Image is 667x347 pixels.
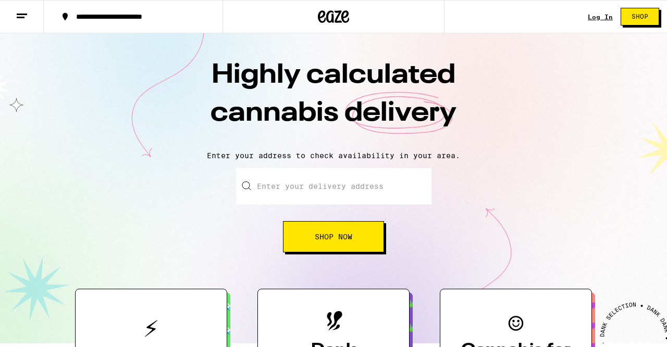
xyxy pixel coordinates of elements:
a: Shop [613,8,667,25]
button: Shop Now [283,221,384,252]
span: Shop Now [315,233,352,240]
button: Shop [621,8,659,25]
h1: Highly calculated cannabis delivery [151,57,516,143]
p: Enter your address to check availability in your area. [10,151,657,160]
a: Log In [588,14,613,20]
span: Shop [632,14,648,20]
input: Enter your delivery address [236,168,431,204]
